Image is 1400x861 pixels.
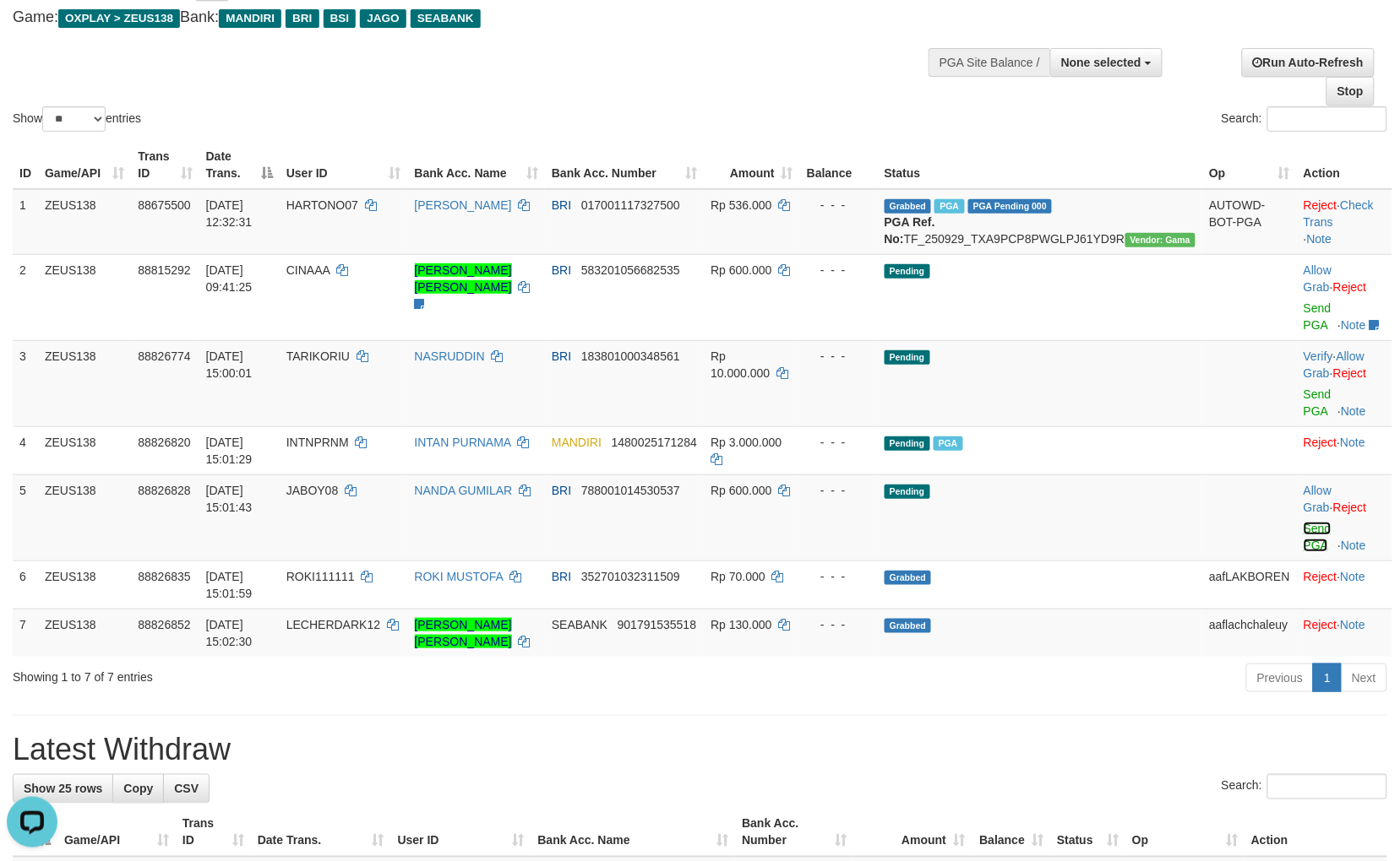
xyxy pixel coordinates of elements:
[138,198,190,212] span: 88675500
[800,141,878,189] th: Balance
[38,340,131,426] td: ZEUS138
[1050,809,1125,857] th: Status: activate to sort column ascending
[1333,501,1367,514] a: Reject
[1267,106,1387,132] input: Search:
[612,436,697,449] span: Copy 1480025171284 to clipboard
[13,609,38,657] td: 7
[1304,349,1333,363] a: Verify
[38,474,131,560] td: ZEUS138
[286,570,355,583] span: ROKI111111
[391,809,531,857] th: User ID: activate to sort column ascending
[807,434,871,451] div: - - -
[206,484,253,514] span: [DATE] 15:01:43
[1304,198,1374,229] a: Check Trans
[531,809,736,857] th: Bank Acc. Name: activate to sort column ascending
[878,189,1203,255] td: TF_250929_TXA9PCP8PWGLPJ61YD9R
[807,482,871,499] div: - - -
[13,340,38,426] td: 3
[934,199,964,214] span: Marked by aaftrukkakada
[286,436,349,449] span: INTNPRNM
[286,198,358,212] span: HARTONO07
[131,141,199,189] th: Trans ID: activate to sort column ascending
[711,198,771,212] span: Rp 536.000
[885,436,930,451] span: Pending
[1304,436,1337,449] a: Reject
[1297,609,1392,657] td: ·
[1304,618,1337,631] a: Reject
[415,349,485,363] a: NASRUDDIN
[1304,522,1332,552] a: Send PGA
[1245,809,1387,857] th: Action
[206,198,253,229] span: [DATE] 12:32:31
[206,349,253,380] span: [DATE] 15:00:01
[1304,349,1365,380] span: ·
[112,774,164,803] a: Copy
[415,484,513,497] a: NANDA GUMILAR
[251,809,391,857] th: Date Trans.: activate to sort column ascending
[411,9,481,28] span: SEABANK
[1202,189,1297,255] td: AUTOWD-BOT-PGA
[552,198,571,212] span: BRI
[711,263,771,277] span: Rp 600.000
[581,484,680,497] span: Copy 788001014530537 to clipboard
[138,436,190,449] span: 88826820
[1202,560,1297,609] td: aafLAKBOREN
[1304,349,1365,380] a: Allow Grab
[1341,436,1366,449] a: Note
[1341,618,1366,631] a: Note
[1304,263,1333,294] span: ·
[138,349,190,363] span: 88826774
[885,485,930,499] span: Pending
[581,198,680,212] span: Copy 017001117327500 to clipboard
[1297,340,1392,426] td: · ·
[1304,198,1337,212] a: Reject
[885,199,932,214] span: Grabbed
[415,570,504,583] a: ROKI MUSTOFA
[807,348,871,365] div: - - -
[1333,366,1367,380] a: Reject
[42,106,106,132] select: Showentries
[1307,232,1332,246] a: Note
[58,9,180,28] span: OXPLAY > ZEUS138
[199,141,280,189] th: Date Trans.: activate to sort column descending
[24,782,102,795] span: Show 25 rows
[711,618,771,631] span: Rp 130.000
[1202,609,1297,657] td: aaflachchaleuy
[618,618,696,631] span: Copy 901791535518 to clipboard
[13,189,38,255] td: 1
[885,264,930,279] span: Pending
[552,484,571,497] span: BRI
[1304,484,1333,514] span: ·
[13,426,38,474] td: 4
[1297,560,1392,609] td: ·
[711,484,771,497] span: Rp 600.000
[415,618,512,648] a: [PERSON_NAME] [PERSON_NAME]
[13,254,38,340] td: 2
[972,809,1050,857] th: Balance: activate to sort column ascending
[138,570,190,583] span: 88826835
[13,106,141,132] label: Show entries
[1326,77,1375,106] a: Stop
[176,809,251,857] th: Trans ID: activate to sort column ascending
[286,9,319,28] span: BRI
[1341,318,1366,332] a: Note
[415,263,512,294] a: [PERSON_NAME] [PERSON_NAME]
[704,141,800,189] th: Amount: activate to sort column ascending
[286,484,338,497] span: JABOY08
[163,774,210,803] a: CSV
[1341,539,1366,552] a: Note
[38,254,131,340] td: ZEUS138
[1304,570,1337,583] a: Reject
[360,9,406,28] span: JAGO
[38,141,131,189] th: Game/API: activate to sort column ascending
[1246,663,1314,692] a: Previous
[1222,106,1387,132] label: Search:
[1304,387,1332,418] a: Send PGA
[7,7,57,57] button: Open LiveChat chat widget
[545,141,704,189] th: Bank Acc. Number: activate to sort column ascending
[885,571,932,585] span: Grabbed
[138,618,190,631] span: 88826852
[415,198,512,212] a: [PERSON_NAME]
[286,618,380,631] span: LECHERDARK12
[1304,301,1332,332] a: Send PGA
